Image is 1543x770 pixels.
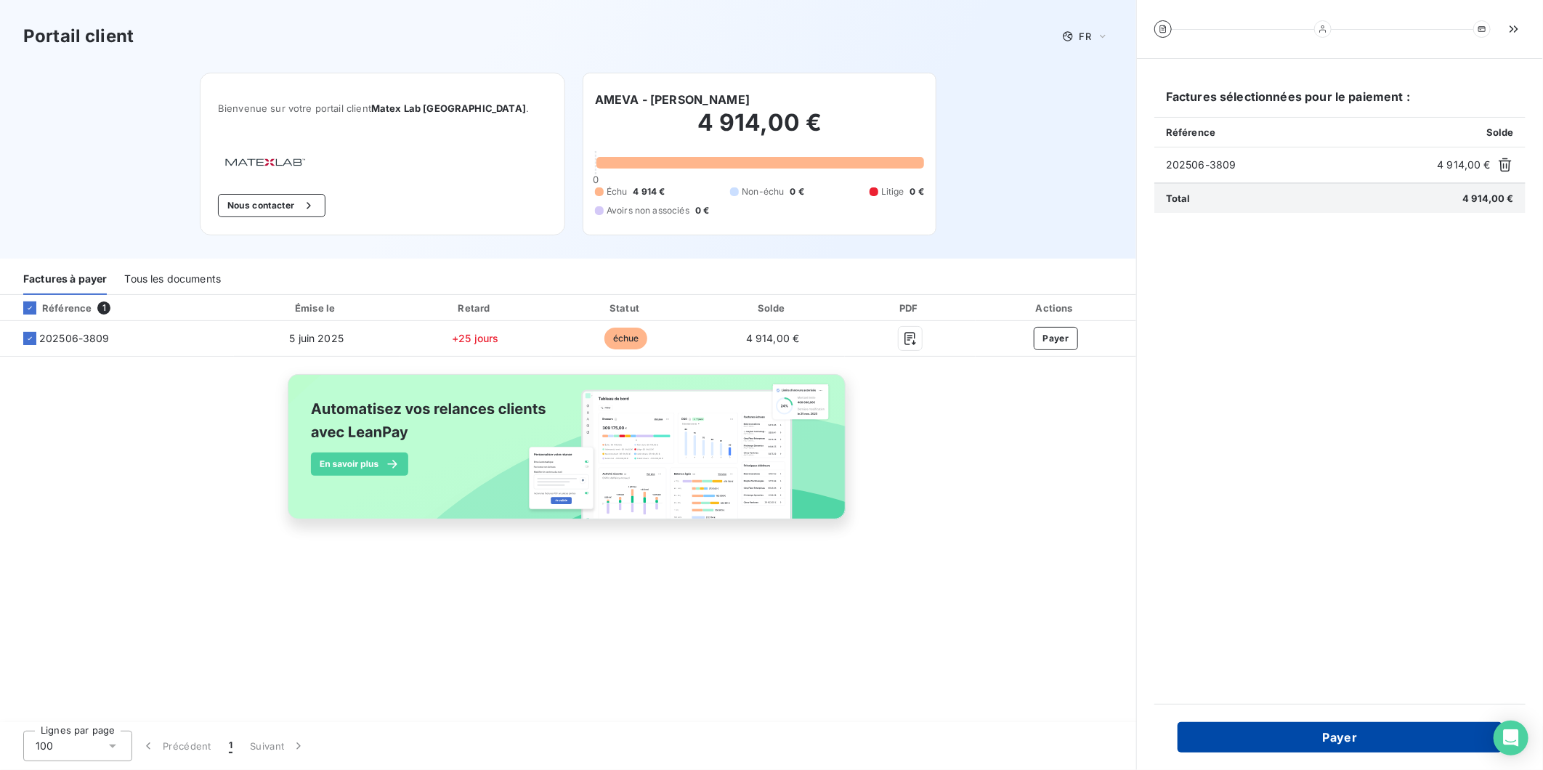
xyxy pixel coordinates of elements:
span: Total [1166,192,1191,204]
div: Référence [12,301,92,315]
span: 4 914,00 € [1463,192,1515,204]
button: Payer [1178,722,1502,753]
span: FR [1080,31,1091,42]
h6: Factures sélectionnées pour le paiement : [1154,88,1526,117]
span: 5 juin 2025 [289,332,344,344]
span: Référence [1166,126,1215,138]
span: Solde [1486,126,1514,138]
div: PDF [848,301,972,315]
span: 0 € [910,185,924,198]
img: Company logo [218,152,311,171]
span: 4 914,00 € [1438,158,1491,172]
div: Émise le [237,301,397,315]
span: Bienvenue sur votre portail client . [218,102,547,114]
div: Open Intercom Messenger [1494,721,1528,755]
div: Factures à payer [23,264,107,295]
button: Nous contacter [218,194,325,217]
span: Échu [607,185,628,198]
h3: Portail client [23,23,134,49]
span: Litige [881,185,904,198]
button: 1 [220,731,241,761]
img: banner [275,365,862,544]
div: Statut [554,301,697,315]
span: 1 [229,739,232,753]
div: Solde [703,301,842,315]
div: Actions [979,301,1133,315]
span: échue [604,328,648,349]
span: 4 914 € [633,185,665,198]
h2: 4 914,00 € [595,108,924,152]
span: +25 jours [452,332,498,344]
span: Non-échu [742,185,784,198]
span: 100 [36,739,53,753]
div: Retard [402,301,549,315]
span: 4 914,00 € [746,332,800,344]
span: 0 € [695,204,709,217]
span: 0 € [790,185,804,198]
h6: AMEVA - [PERSON_NAME] [595,91,750,108]
span: Avoirs non associés [607,204,689,217]
span: Matex Lab [GEOGRAPHIC_DATA] [371,102,526,114]
span: 0 [593,174,599,185]
button: Payer [1034,327,1079,350]
span: 202506-3809 [1166,158,1432,172]
div: Tous les documents [124,264,221,295]
span: 202506-3809 [39,331,110,346]
span: 1 [97,301,110,315]
button: Précédent [132,731,220,761]
button: Suivant [241,731,315,761]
